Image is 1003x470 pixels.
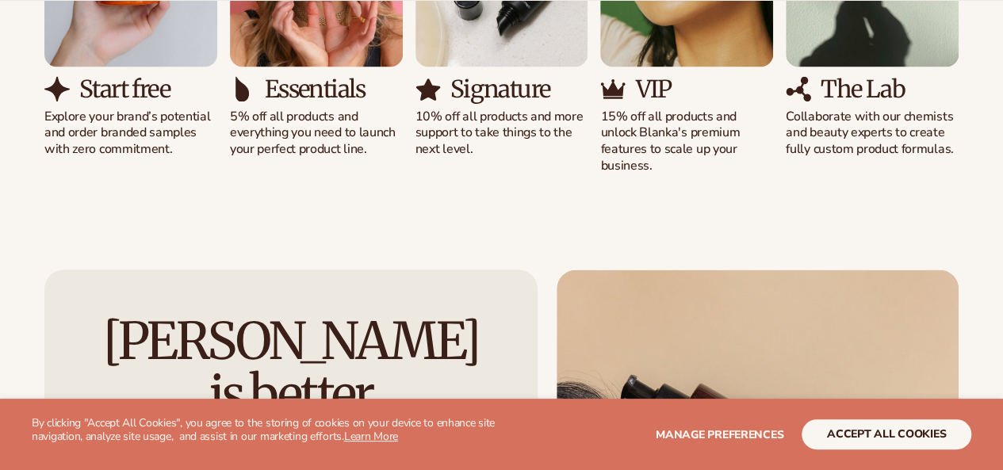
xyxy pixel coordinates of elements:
[656,419,783,449] button: Manage preferences
[450,76,550,102] h3: Signature
[600,76,626,101] img: Shopify Image 12
[802,419,971,449] button: accept all cookies
[600,109,773,174] p: 15% off all products and unlock Blanka's premium features to scale up your business.
[344,429,398,444] a: Learn More
[786,76,811,101] img: Shopify Image 14
[265,76,365,102] h3: Essentials
[32,417,502,444] p: By clicking "Accept All Cookies", you agree to the storing of cookies on your device to enhance s...
[415,109,588,158] p: 10% off all products and more support to take things to the next level.
[656,427,783,442] span: Manage preferences
[79,76,170,102] h3: Start free
[230,76,255,101] img: Shopify Image 8
[230,109,403,158] p: 5% off all products and everything you need to launch your perfect product line.
[89,314,493,420] h2: [PERSON_NAME] is better
[415,76,441,101] img: Shopify Image 10
[44,76,70,101] img: Shopify Image 6
[786,109,959,158] p: Collaborate with our chemists and beauty experts to create fully custom product formulas.
[635,76,671,102] h3: VIP
[821,76,905,102] h3: The Lab
[44,109,217,158] p: Explore your brand’s potential and order branded samples with zero commitment.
